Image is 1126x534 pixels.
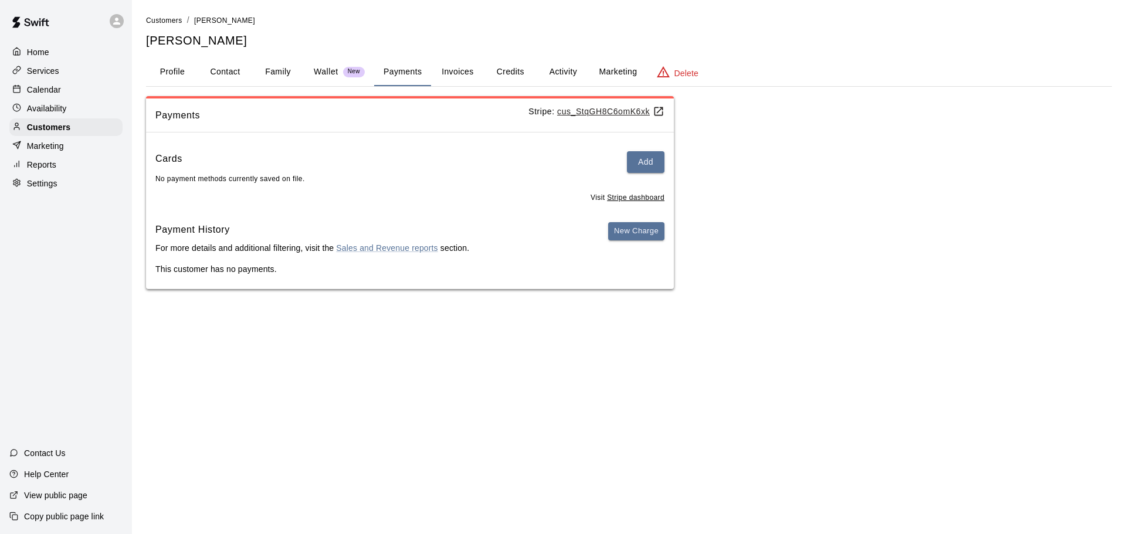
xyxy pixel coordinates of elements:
span: Payments [155,108,528,123]
a: Calendar [9,81,123,98]
p: Reports [27,159,56,171]
p: Copy public page link [24,511,104,522]
span: New [343,68,365,76]
h5: [PERSON_NAME] [146,33,1112,49]
a: Reports [9,156,123,174]
button: Marketing [589,58,646,86]
p: Settings [27,178,57,189]
div: basic tabs example [146,58,1112,86]
h6: Cards [155,151,182,173]
p: View public page [24,489,87,501]
button: Payments [374,58,431,86]
a: Customers [146,15,182,25]
span: [PERSON_NAME] [194,16,255,25]
button: Profile [146,58,199,86]
p: Marketing [27,140,64,152]
p: Calendar [27,84,61,96]
nav: breadcrumb [146,14,1112,27]
a: Marketing [9,137,123,155]
p: For more details and additional filtering, visit the section. [155,242,469,254]
a: Stripe dashboard [607,193,664,202]
a: cus_StqGH8C6omK6xk [557,107,664,116]
span: No payment methods currently saved on file. [155,175,305,183]
a: Sales and Revenue reports [336,243,437,253]
p: This customer has no payments. [155,263,664,275]
p: Contact Us [24,447,66,459]
h6: Payment History [155,222,469,237]
button: Activity [537,58,589,86]
p: Delete [674,67,698,79]
button: New Charge [608,222,664,240]
li: / [187,14,189,26]
span: Visit [591,192,664,204]
p: Availability [27,103,67,114]
button: Invoices [431,58,484,86]
a: Home [9,43,123,61]
p: Services [27,65,59,77]
p: Stripe: [528,106,664,118]
button: Add [627,151,664,173]
p: Home [27,46,49,58]
span: Customers [146,16,182,25]
a: Services [9,62,123,80]
p: Customers [27,121,70,133]
button: Credits [484,58,537,86]
a: Availability [9,100,123,117]
a: Customers [9,118,123,136]
a: Settings [9,175,123,192]
button: Family [252,58,304,86]
button: Contact [199,58,252,86]
p: Help Center [24,468,69,480]
p: Wallet [314,66,338,78]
